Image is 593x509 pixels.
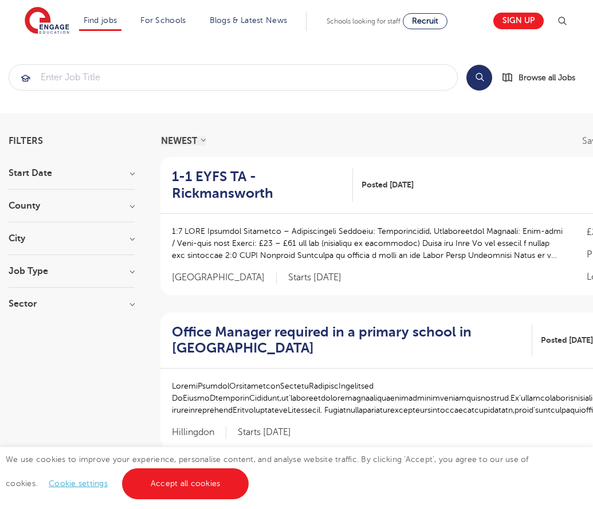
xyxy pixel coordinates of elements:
a: For Schools [140,16,186,25]
h3: County [9,201,135,210]
span: We use cookies to improve your experience, personalise content, and analyse website traffic. By c... [6,455,529,488]
div: Submit [9,64,458,91]
h3: Sector [9,299,135,308]
a: Blogs & Latest News [210,16,288,25]
p: 1:7 LORE Ipsumdol Sitametco – Adipiscingeli Seddoeiu: Temporincidid, Utlaboreetdol Magnaali: Enim... [172,225,564,261]
span: [GEOGRAPHIC_DATA] [172,272,277,284]
input: Submit [9,65,457,90]
a: Recruit [403,13,447,29]
img: Engage Education [25,7,69,36]
h3: Start Date [9,169,135,178]
p: Starts [DATE] [238,426,291,438]
h3: City [9,234,135,243]
a: Cookie settings [49,479,108,488]
a: Find jobs [84,16,117,25]
span: Posted [DATE] [541,334,593,346]
p: Starts [DATE] [288,272,341,284]
span: Hillingdon [172,426,226,438]
h3: Job Type [9,267,135,276]
a: Sign up [493,13,544,29]
span: Recruit [412,17,438,25]
button: Search [466,65,492,91]
a: 1-1 EYFS TA - Rickmansworth [172,169,353,202]
a: Browse all Jobs [501,71,584,84]
span: Browse all Jobs [519,71,575,84]
h2: Office Manager required in a primary school in [GEOGRAPHIC_DATA] [172,324,523,357]
a: Accept all cookies [122,468,249,499]
a: Office Manager required in a primary school in [GEOGRAPHIC_DATA] [172,324,532,357]
span: Posted [DATE] [362,179,414,191]
span: Filters [9,136,43,146]
span: Schools looking for staff [327,17,400,25]
h2: 1-1 EYFS TA - Rickmansworth [172,169,344,202]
